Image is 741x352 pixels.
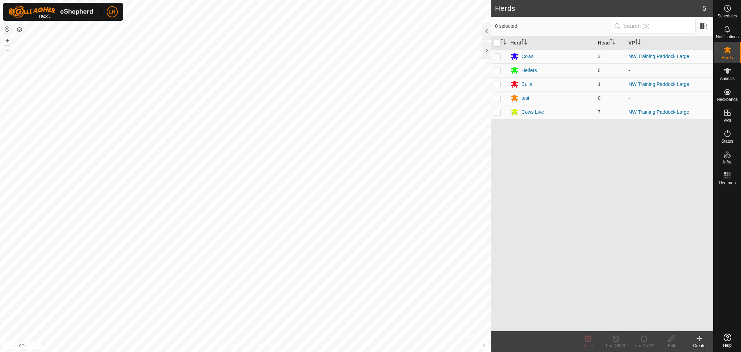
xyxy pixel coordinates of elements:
[521,53,534,60] div: Cows
[628,81,689,87] a: NW Training Paddock Large
[521,95,529,102] div: test
[702,3,706,14] span: 5
[8,6,95,18] img: Gallagher Logo
[721,139,733,143] span: Status
[723,118,731,122] span: VPs
[15,25,24,34] button: Map Layers
[719,181,736,185] span: Heatmap
[626,36,713,50] th: VP
[598,95,601,101] span: 0
[598,54,603,59] span: 31
[521,81,532,88] div: Bulls
[595,36,626,50] th: Head
[723,160,731,164] span: Infra
[610,40,615,46] p-sorticon: Activate to sort
[717,97,738,102] span: Neckbands
[722,56,733,60] span: Herds
[628,54,689,59] a: NW Training Paddock Large
[521,40,527,46] p-sorticon: Activate to sort
[3,46,11,54] button: –
[658,343,685,349] div: Edit
[501,40,506,46] p-sorticon: Activate to sort
[598,81,601,87] span: 1
[252,343,273,349] a: Contact Us
[495,23,612,30] span: 0 selected
[109,8,115,16] span: LH
[720,77,735,81] span: Animals
[635,40,641,46] p-sorticon: Activate to sort
[626,63,713,77] td: -
[582,343,594,348] span: Delete
[598,109,601,115] span: 7
[685,343,713,349] div: Create
[626,91,713,105] td: -
[723,343,732,347] span: Help
[628,109,689,115] a: NW Training Paddock Large
[714,331,741,350] a: Help
[521,67,537,74] div: Heifers
[521,109,544,116] div: Cows Live
[3,25,11,33] button: Reset Map
[3,37,11,45] button: +
[602,343,630,349] div: Turn Off VP
[612,19,696,33] input: Search (S)
[717,14,737,18] span: Schedules
[483,342,485,348] span: i
[630,343,658,349] div: Turn On VP
[716,35,739,39] span: Notifications
[508,36,595,50] th: Herd
[598,67,601,73] span: 0
[218,343,244,349] a: Privacy Policy
[480,341,488,349] button: i
[495,4,702,13] h2: Herds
